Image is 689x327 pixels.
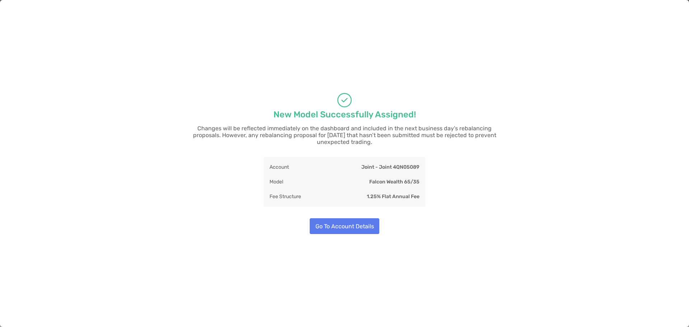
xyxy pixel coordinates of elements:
[361,163,420,172] p: Joint - Joint 4QN05089
[310,218,379,234] button: Go To Account Details
[269,163,289,172] p: Account
[269,192,301,201] p: Fee Structure
[367,192,420,201] p: 1.25% Flat Annual Fee
[183,125,506,145] p: Changes will be reflected immediately on the dashboard and included in the next business day's re...
[273,110,416,119] p: New Model Successfully Assigned!
[369,177,420,186] p: Falcon Wealth 65/35
[269,177,283,186] p: Model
